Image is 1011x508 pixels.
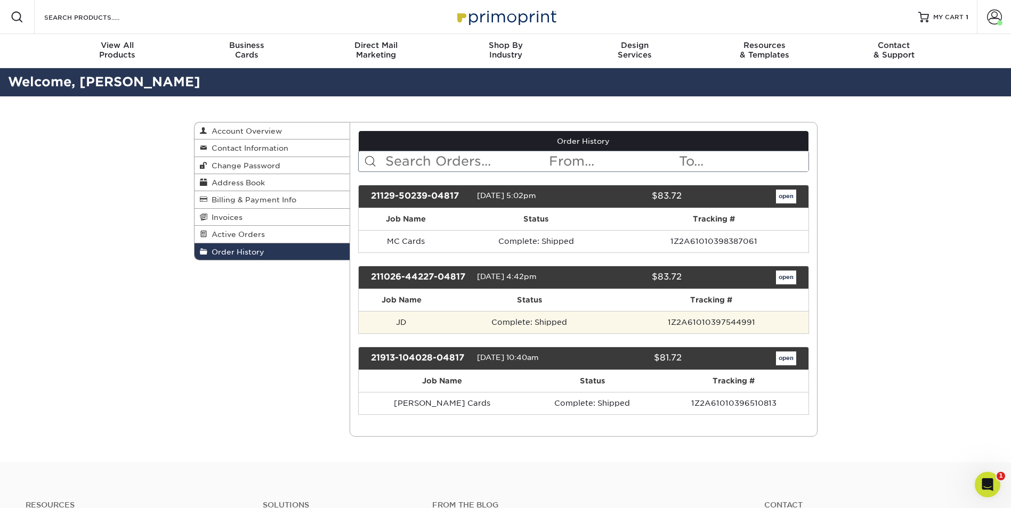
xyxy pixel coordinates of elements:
iframe: Intercom live chat [975,472,1000,497]
span: 1 [966,13,968,21]
a: Order History [195,243,350,260]
a: Billing & Payment Info [195,191,350,208]
a: Contact& Support [829,34,959,68]
div: 21129-50239-04817 [363,190,477,203]
span: Business [182,40,311,50]
span: [DATE] 5:02pm [477,191,536,200]
input: SEARCH PRODUCTS..... [43,11,147,23]
td: Complete: Shipped [525,392,659,414]
span: Billing & Payment Info [207,195,296,204]
a: open [776,351,796,365]
input: From... [548,151,678,171]
span: 1 [997,472,1005,480]
span: Order History [207,248,264,256]
td: [PERSON_NAME] Cards [359,392,525,414]
td: JD [359,311,444,333]
td: 1Z2A61010396510813 [659,392,808,414]
span: [DATE] 4:42pm [477,272,537,281]
input: Search Orders... [384,151,548,171]
td: Complete: Shipped [452,230,619,252]
a: Order History [359,131,808,151]
div: $83.72 [576,271,690,284]
div: & Templates [700,40,829,60]
th: Tracking # [614,289,808,311]
a: Address Book [195,174,350,191]
a: Active Orders [195,226,350,243]
th: Status [525,370,659,392]
a: Account Overview [195,122,350,140]
a: View AllProducts [53,34,182,68]
a: open [776,271,796,284]
th: Job Name [359,370,525,392]
a: Invoices [195,209,350,226]
span: Design [570,40,700,50]
span: Account Overview [207,127,282,135]
th: Tracking # [659,370,808,392]
span: Resources [700,40,829,50]
span: Active Orders [207,230,265,239]
img: Primoprint [452,5,559,28]
a: Contact Information [195,140,350,157]
a: open [776,190,796,203]
div: $83.72 [576,190,690,203]
th: Tracking # [619,208,808,230]
a: Direct MailMarketing [311,34,441,68]
span: Direct Mail [311,40,441,50]
a: Change Password [195,157,350,174]
div: Services [570,40,700,60]
span: Contact Information [207,144,288,152]
span: MY CART [933,13,964,22]
div: & Support [829,40,959,60]
input: To... [678,151,808,171]
div: Marketing [311,40,441,60]
a: Resources& Templates [700,34,829,68]
td: Complete: Shipped [444,311,614,333]
td: MC Cards [359,230,452,252]
a: BusinessCards [182,34,311,68]
span: [DATE] 10:40am [477,353,539,362]
span: Contact [829,40,959,50]
td: 1Z2A61010398387061 [619,230,808,252]
a: DesignServices [570,34,700,68]
div: Cards [182,40,311,60]
th: Job Name [359,208,452,230]
span: Shop By [441,40,570,50]
th: Job Name [359,289,444,311]
span: View All [53,40,182,50]
div: Products [53,40,182,60]
a: Shop ByIndustry [441,34,570,68]
iframe: Google Customer Reviews [3,476,91,504]
span: Change Password [207,161,280,170]
span: Invoices [207,213,242,222]
div: Industry [441,40,570,60]
div: $81.72 [576,351,690,365]
th: Status [452,208,619,230]
span: Address Book [207,178,265,187]
div: 21913-104028-04817 [363,351,477,365]
td: 1Z2A61010397544991 [614,311,808,333]
div: 211026-44227-04817 [363,271,477,284]
th: Status [444,289,614,311]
